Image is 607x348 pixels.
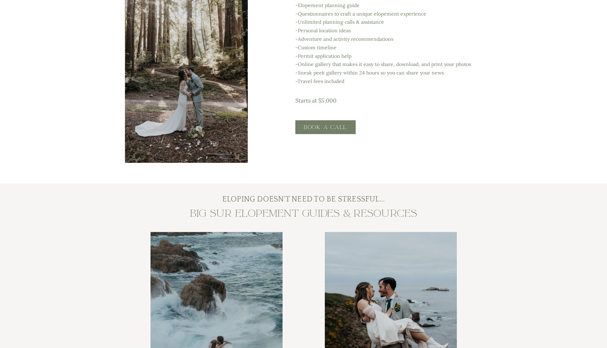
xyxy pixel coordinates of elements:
[295,96,351,103] p: Starts at $5,000
[300,123,351,131] a: Book a call
[222,195,385,205] h3: Eloping doesn't need to be stressful...
[184,208,423,221] h2: BIG SUR ELOPEMENT GUIDES & RESOURCES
